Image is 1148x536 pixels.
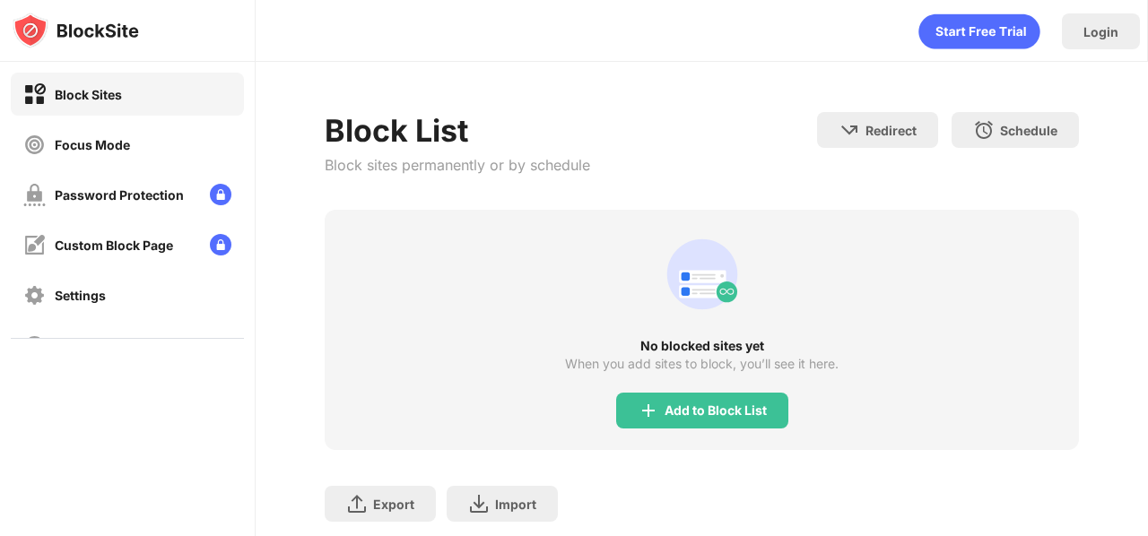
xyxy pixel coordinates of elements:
img: password-protection-off.svg [23,184,46,206]
div: Password Protection [55,187,184,203]
div: Schedule [1000,123,1057,138]
img: lock-menu.svg [210,234,231,255]
div: No blocked sites yet [325,339,1079,353]
div: When you add sites to block, you’ll see it here. [565,357,839,371]
img: customize-block-page-off.svg [23,234,46,256]
div: animation [659,231,745,317]
div: Block sites permanently or by schedule [325,156,590,174]
div: Export [373,497,414,512]
div: Block List [325,112,590,149]
div: animation [918,13,1040,49]
img: lock-menu.svg [210,184,231,205]
img: focus-off.svg [23,134,46,156]
img: block-on.svg [23,83,46,106]
div: Login [1083,24,1118,39]
img: about-off.svg [23,334,46,357]
img: logo-blocksite.svg [13,13,139,48]
div: Add to Block List [665,403,767,418]
div: Settings [55,288,106,303]
div: Import [495,497,536,512]
img: settings-off.svg [23,284,46,307]
div: Redirect [865,123,917,138]
div: Block Sites [55,87,122,102]
div: Focus Mode [55,137,130,152]
div: Custom Block Page [55,238,173,253]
